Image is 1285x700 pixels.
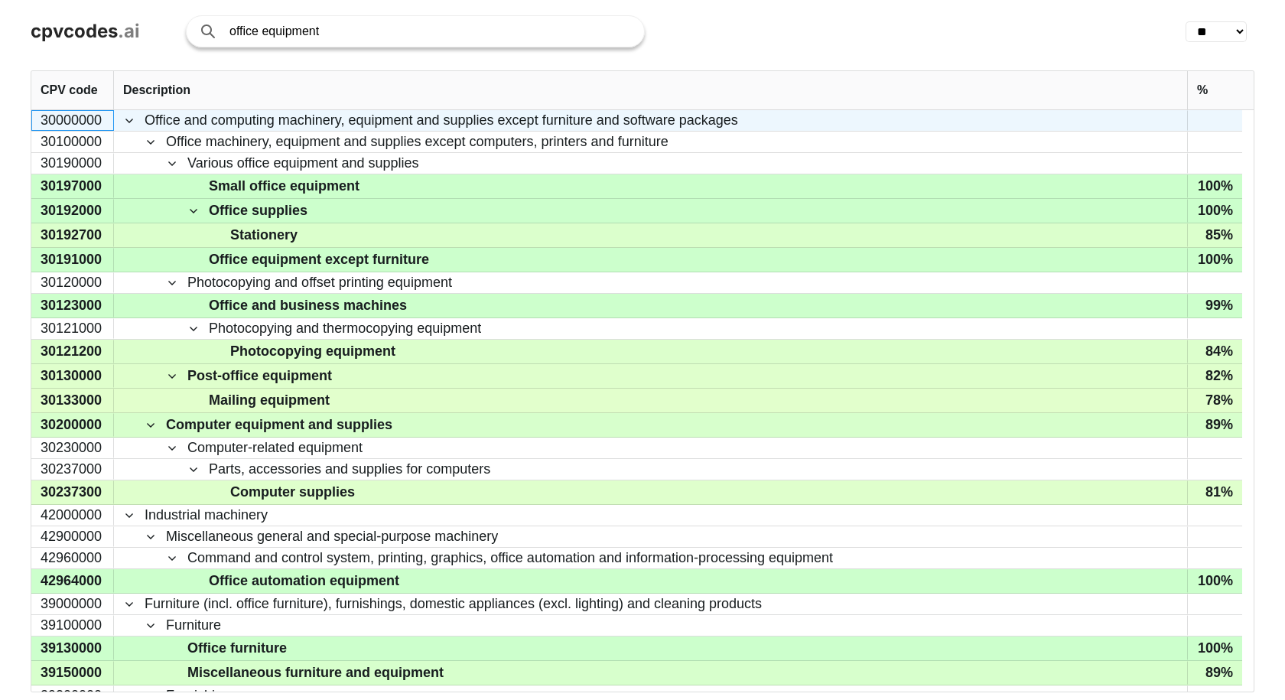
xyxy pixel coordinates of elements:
span: .ai [118,20,140,42]
div: 39000000 [31,594,114,614]
div: 30200000 [31,413,114,437]
span: Photocopying equipment [230,340,395,363]
span: Small office equipment [209,175,359,197]
div: 39100000 [31,615,114,636]
span: Stationery [230,224,298,246]
div: 42000000 [31,505,114,526]
span: % [1197,83,1208,97]
span: Furniture (incl. office furniture), furnishings, domestic appliances (excl. lighting) and cleanin... [145,594,762,614]
div: 89% [1187,413,1242,437]
div: 82% [1187,364,1242,388]
div: 30190000 [31,153,114,174]
span: Parts, accessories and supplies for computers [209,460,490,479]
span: Industrial machinery [145,506,268,525]
div: 84% [1187,340,1242,363]
span: Photocopying and thermocopying equipment [209,319,481,338]
div: 42964000 [31,569,114,593]
span: Furniture [166,616,221,635]
span: Computer-related equipment [187,438,363,457]
span: Office supplies [209,200,307,222]
div: 89% [1187,661,1242,685]
span: Office furniture [187,637,287,659]
div: 30100000 [31,132,114,152]
div: 30237000 [31,459,114,480]
span: Miscellaneous furniture and equipment [187,662,444,684]
span: Command and control system, printing, graphics, office automation and information-processing equi... [187,549,833,568]
div: 100% [1187,569,1242,593]
div: 85% [1187,223,1242,247]
span: Miscellaneous general and special-purpose machinery [166,527,498,546]
span: Computer supplies [230,481,355,503]
span: cpvcodes [31,20,118,42]
span: Office and computing machinery, equipment and supplies except furniture and software packages [145,111,738,130]
div: 100% [1187,637,1242,660]
div: 39130000 [31,637,114,660]
div: 99% [1187,294,1242,317]
span: Various office equipment and supplies [187,154,419,173]
div: 30123000 [31,294,114,317]
span: Post-office equipment [187,365,332,387]
div: 30237300 [31,480,114,504]
div: 30120000 [31,272,114,293]
span: CPV code [41,83,98,97]
span: Office automation equipment [209,570,399,592]
div: 30230000 [31,438,114,458]
div: 30130000 [31,364,114,388]
span: Office equipment except furniture [209,249,429,271]
span: Photocopying and offset printing equipment [187,273,452,292]
div: 42900000 [31,526,114,547]
div: 30121000 [31,318,114,339]
div: 30192700 [31,223,114,247]
span: Office machinery, equipment and supplies except computers, printers and furniture [166,132,669,151]
div: 30191000 [31,248,114,272]
div: 30000000 [31,110,114,131]
div: 30192000 [31,199,114,223]
span: Mailing equipment [209,389,330,412]
div: 100% [1187,174,1242,198]
div: 100% [1187,248,1242,272]
div: 78% [1187,389,1242,412]
div: 81% [1187,480,1242,504]
span: Computer equipment and supplies [166,414,392,436]
div: 39150000 [31,661,114,685]
div: 100% [1187,199,1242,223]
span: Office and business machines [209,295,407,317]
div: 30197000 [31,174,114,198]
input: Search products or services... [229,16,629,47]
span: Description [123,83,190,97]
a: cpvcodes.ai [31,21,140,43]
div: 30133000 [31,389,114,412]
div: 42960000 [31,548,114,568]
div: 30121200 [31,340,114,363]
